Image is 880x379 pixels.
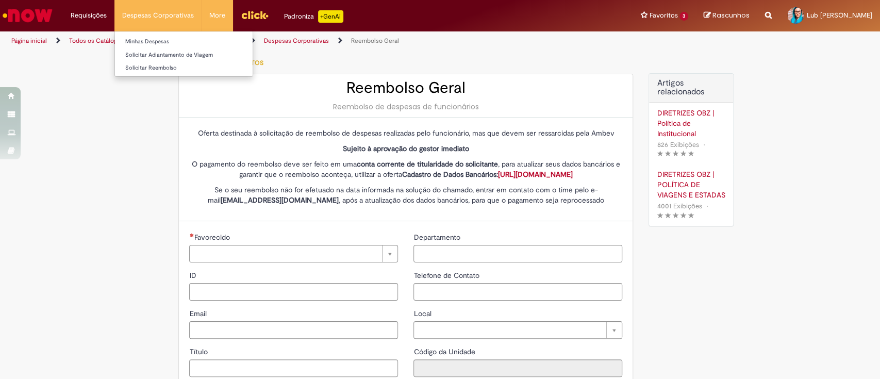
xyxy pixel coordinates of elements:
[189,359,398,377] input: Título
[69,37,124,45] a: Todos os Catálogos
[189,309,208,318] span: Email
[657,169,725,200] a: DIRETRIZES OBZ | POLÍTICA DE VIAGENS E ESTADAS
[1,5,54,26] img: ServiceNow
[189,128,622,138] p: Oferta destinada à solicitação de reembolso de despesas realizadas pelo funcionário, mas que deve...
[343,144,469,153] strong: Sujeito à aprovação do gestor imediato
[657,79,725,97] h3: Artigos relacionados
[657,202,702,210] span: 4001 Exibições
[115,62,253,74] a: Solicitar Reembolso
[71,10,107,21] span: Requisições
[413,321,622,339] a: Limpar campo Local
[413,271,481,280] span: Telefone de Contato
[189,102,622,112] div: Reembolso de despesas de funcionários
[189,233,194,237] span: Necessários
[115,36,253,47] a: Minhas Despesas
[657,140,699,149] span: 826 Exibições
[351,37,399,45] a: Reembolso Geral
[189,79,622,96] h2: Reembolso Geral
[122,10,194,21] span: Despesas Corporativas
[704,11,750,21] a: Rascunhos
[807,11,872,20] span: Lub [PERSON_NAME]
[189,159,622,179] p: O pagamento do reembolso deve ser feito em uma , para atualizar seus dados bancários e garantir q...
[264,37,329,45] a: Despesas Corporativas
[413,347,477,356] span: Somente leitura - Código da Unidade
[649,10,677,21] span: Favoritos
[189,271,198,280] span: ID
[413,283,622,301] input: Telefone de Contato
[114,31,253,77] ul: Despesas Corporativas
[413,359,622,377] input: Código da Unidade
[413,309,433,318] span: Local
[189,185,622,205] p: Se o seu reembolso não for efetuado na data informada na solução do chamado, entrar em contato co...
[284,10,343,23] div: Padroniza
[701,138,707,152] span: •
[679,12,688,21] span: 3
[189,245,398,262] a: Limpar campo Favorecido
[189,283,398,301] input: ID
[318,10,343,23] p: +GenAi
[413,347,477,357] label: Somente leitura - Código da Unidade
[704,199,710,213] span: •
[115,50,253,61] a: Solicitar Adiantamento de Viagem
[189,347,209,356] span: Título
[11,37,47,45] a: Página inicial
[712,10,750,20] span: Rascunhos
[189,321,398,339] input: Email
[402,170,573,179] strong: Cadastro de Dados Bancários:
[413,233,462,242] span: Departamento
[498,170,573,179] a: [URL][DOMAIN_NAME]
[194,233,231,242] span: Necessários - Favorecido
[413,245,622,262] input: Departamento
[357,159,498,169] strong: conta corrente de titularidade do solicitante
[657,108,725,139] a: DIRETRIZES OBZ | Política de Institucional
[209,10,225,21] span: More
[221,195,339,205] strong: [EMAIL_ADDRESS][DOMAIN_NAME]
[8,31,579,51] ul: Trilhas de página
[241,7,269,23] img: click_logo_yellow_360x200.png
